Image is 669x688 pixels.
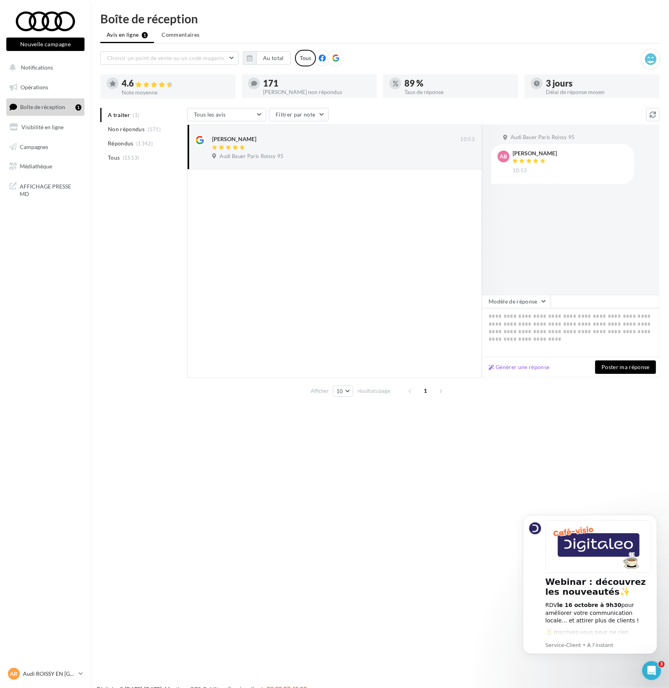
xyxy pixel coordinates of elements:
span: Médiathèque [20,163,52,170]
button: 10 [333,386,353,397]
span: Tous [108,154,120,162]
span: Audi Bauer Paris Roissy 95 [220,153,284,160]
a: Visibilité en ligne [5,119,86,136]
button: Nouvelle campagne [6,38,85,51]
span: (1342) [136,140,153,147]
div: 4.6 [122,79,229,88]
button: Tous les avis [187,108,266,121]
button: Au total [243,51,291,65]
span: Non répondus [108,125,145,133]
span: AFFICHAGE PRESSE MD [20,181,81,198]
div: Boîte de réception [100,13,660,25]
span: 10 [336,388,343,394]
span: 10:53 [513,167,527,174]
div: Taux de réponse [404,89,512,95]
span: résultats/page [357,387,390,395]
button: Générer une réponse [485,362,553,372]
div: [PERSON_NAME] [513,151,557,156]
div: [PERSON_NAME] non répondus [263,89,370,95]
button: Au total [256,51,291,65]
a: Médiathèque [5,158,86,175]
a: AFFICHAGE PRESSE MD [5,178,86,201]
span: (1513) [123,155,139,161]
span: 10:53 [460,136,475,143]
a: Campagnes [5,139,86,155]
span: Audi Bauer Paris Roissy 95 [511,134,575,141]
div: [PERSON_NAME] [212,135,256,143]
div: Note moyenne [122,90,229,95]
span: Afficher [311,387,329,395]
div: Tous [295,50,316,66]
span: (171) [148,126,161,132]
span: AB [500,153,507,160]
span: Tous les avis [194,111,226,118]
span: Campagnes [20,143,48,150]
button: Choisir un point de vente ou un code magasin [100,51,239,65]
button: Modèle de réponse [482,295,551,308]
a: Opérations [5,79,86,96]
a: AR Audi ROISSY EN [GEOGRAPHIC_DATA] [6,666,85,681]
span: 3 [658,661,665,667]
div: 89 % [404,79,512,88]
span: Opérations [21,84,48,90]
div: 3 jours [546,79,653,88]
span: AR [10,670,18,678]
p: Audi ROISSY EN [GEOGRAPHIC_DATA] [23,670,75,678]
iframe: Intercom notifications message [511,505,669,684]
span: Commentaires [162,31,199,39]
div: 1 [75,104,81,111]
span: Boîte de réception [20,104,65,110]
div: 171 [263,79,370,88]
button: Filtrer par note [269,108,329,121]
span: Visibilité en ligne [21,124,64,130]
a: Boîte de réception1 [5,98,86,115]
span: 1 [419,385,432,397]
span: Répondus [108,139,133,147]
span: Notifications [21,64,53,71]
div: Délai de réponse moyen [546,89,653,95]
iframe: Intercom live chat [642,661,661,680]
span: Choisir un point de vente ou un code magasin [107,55,224,61]
button: Poster ma réponse [595,360,656,374]
button: Notifications [5,59,83,76]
